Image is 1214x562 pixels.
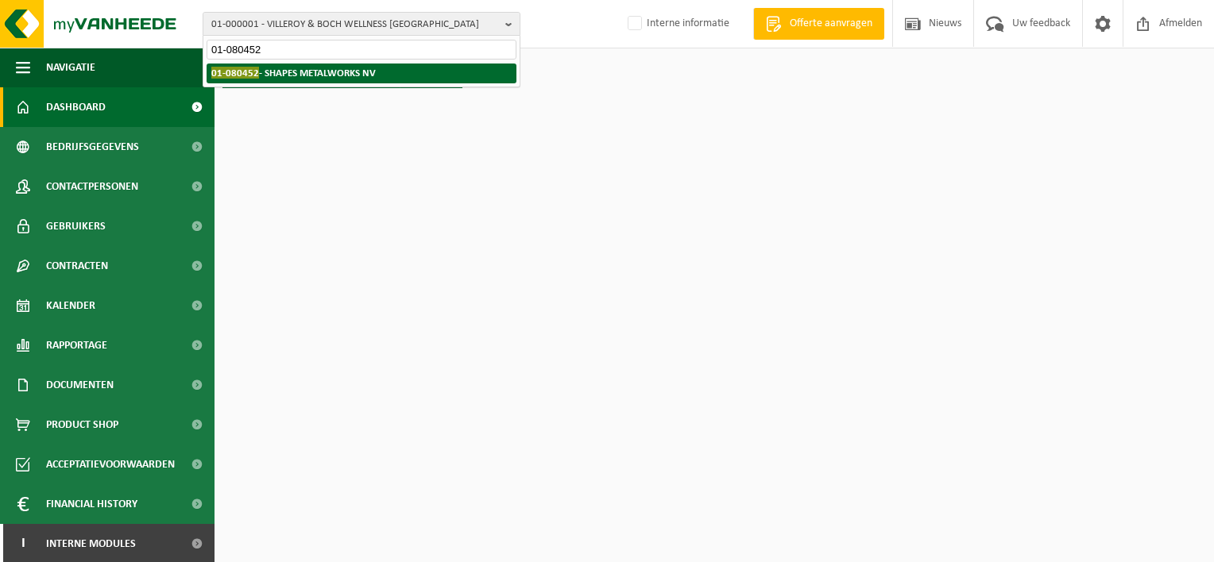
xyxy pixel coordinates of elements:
[46,484,137,524] span: Financial History
[786,16,876,32] span: Offerte aanvragen
[46,206,106,246] span: Gebruikers
[46,445,175,484] span: Acceptatievoorwaarden
[46,325,107,365] span: Rapportage
[46,246,108,286] span: Contracten
[46,167,138,206] span: Contactpersonen
[46,365,114,405] span: Documenten
[211,67,259,79] span: 01-080452
[46,48,95,87] span: Navigatie
[753,8,884,40] a: Offerte aanvragen
[211,13,499,37] span: 01-000001 - VILLEROY & BOCH WELLNESS [GEOGRAPHIC_DATA]
[211,67,376,79] strong: - SHAPES METALWORKS NV
[624,12,729,36] label: Interne informatie
[203,12,520,36] button: 01-000001 - VILLEROY & BOCH WELLNESS [GEOGRAPHIC_DATA]
[46,127,139,167] span: Bedrijfsgegevens
[207,40,516,60] input: Zoeken naar gekoppelde vestigingen
[46,405,118,445] span: Product Shop
[46,87,106,127] span: Dashboard
[46,286,95,325] span: Kalender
